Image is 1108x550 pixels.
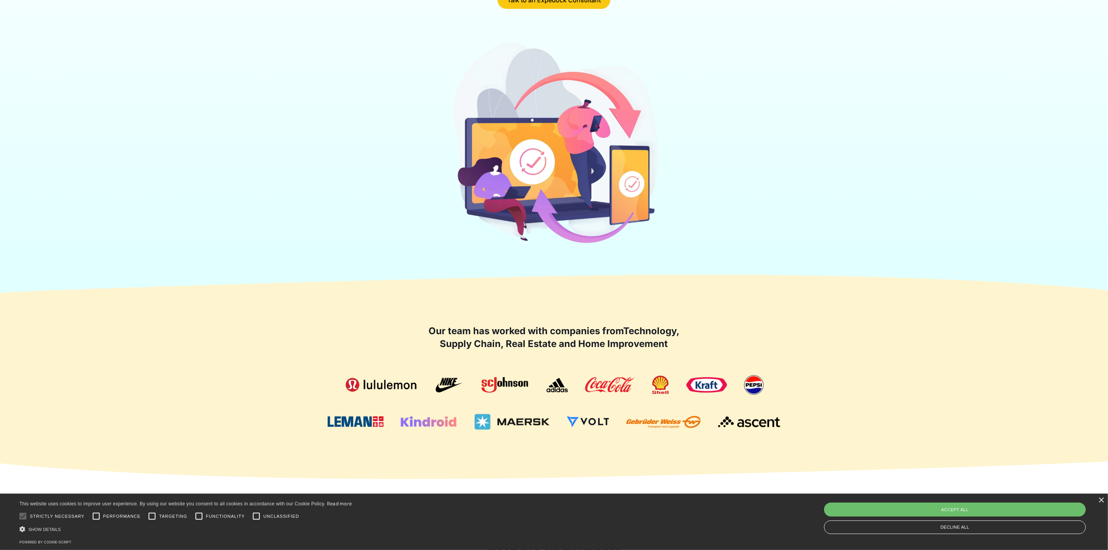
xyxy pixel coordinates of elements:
[567,416,609,427] img: Volt Logo
[824,503,1086,517] div: Accept all
[401,416,457,427] img: Kindroid Logo
[475,414,550,430] img: Maersk Logo
[448,40,660,250] img: arrow pointing to cellphone from laptop, and arrow from laptop to cellphone
[718,416,780,428] img: Ascent Logo
[585,377,634,393] img: Coca-Cola Logo
[30,513,85,520] span: Strictly necessary
[426,324,682,350] h2: Our team has worked with companies from
[19,501,325,507] span: This website uses cookies to improve user experience. By using our website you consent to all coo...
[159,513,187,520] span: Targeting
[344,377,418,393] img: Lululemon Logo
[824,521,1086,534] div: Decline all
[546,377,568,393] img: adidas logo
[482,377,528,393] img: SC Johnson Logo
[744,375,764,395] img: Pepsi Logo
[626,416,701,428] img: Gebruder Weiss Logo
[327,501,352,507] a: Read more
[436,377,464,393] img: nike logo
[103,513,141,520] span: Performance
[28,527,61,532] span: Show details
[19,525,352,533] div: Show details
[979,466,1108,550] iframe: Chat Widget
[206,513,245,520] span: Functionality
[686,377,727,393] img: Kraft Logo
[19,540,71,544] a: Powered by cookie-script
[328,416,383,427] img: Leman Logo
[652,375,669,395] img: Shell Logo
[263,513,299,520] span: Unclassified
